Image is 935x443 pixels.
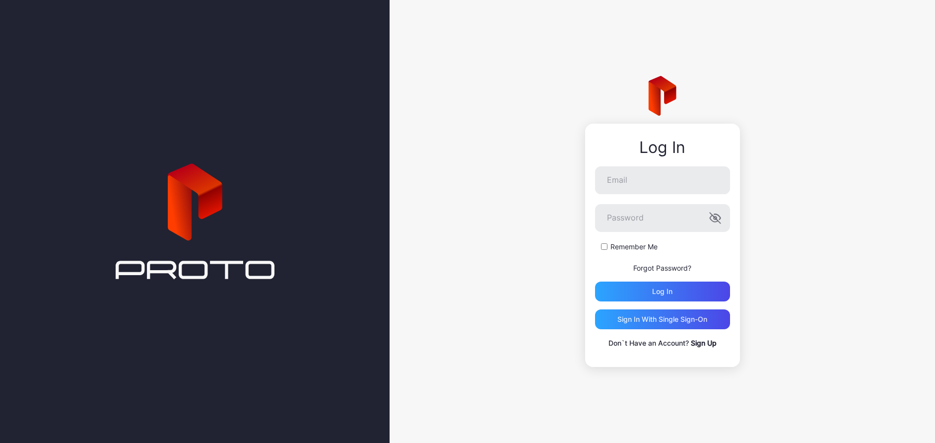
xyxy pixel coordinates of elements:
div: Log in [652,288,672,295]
div: Sign in With Single Sign-On [617,315,707,323]
input: Password [595,204,730,232]
button: Password [709,212,721,224]
a: Forgot Password? [633,264,691,272]
p: Don`t Have an Account? [595,337,730,349]
div: Log In [595,139,730,156]
a: Sign Up [691,339,717,347]
label: Remember Me [610,242,658,252]
input: Email [595,166,730,194]
button: Log in [595,282,730,301]
button: Sign in With Single Sign-On [595,309,730,329]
